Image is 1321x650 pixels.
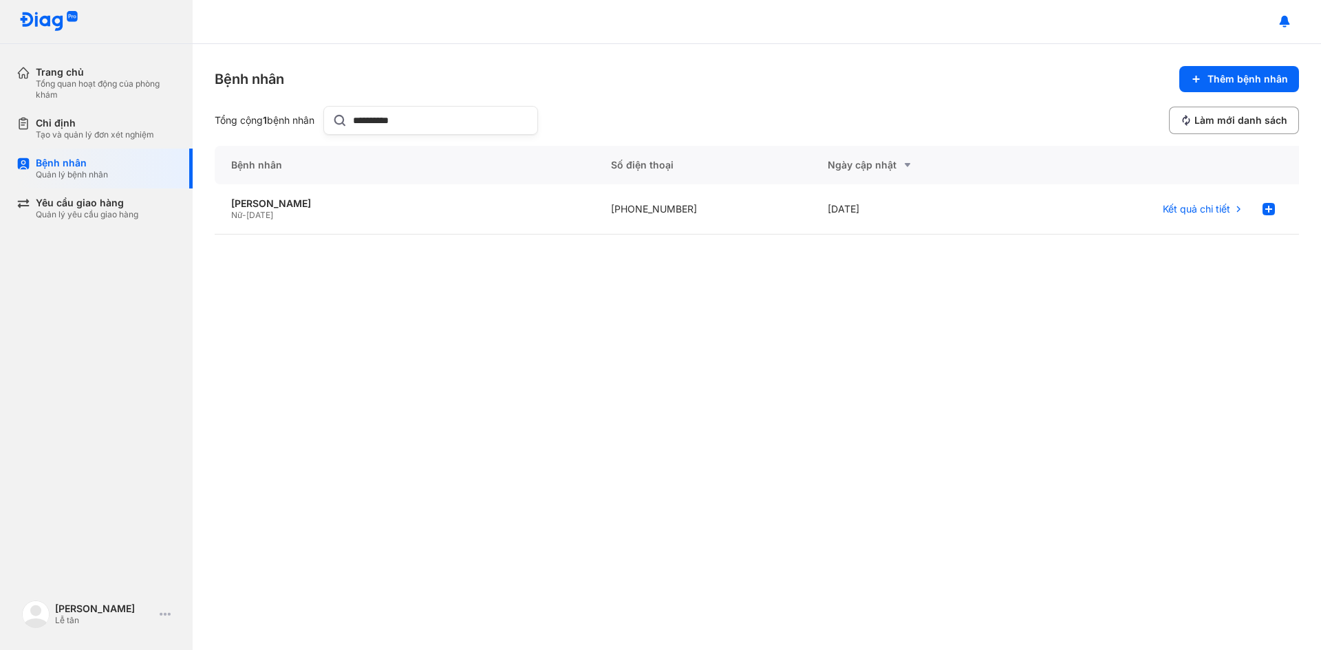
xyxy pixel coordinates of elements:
[215,114,318,127] div: Tổng cộng bệnh nhân
[231,210,242,220] span: Nữ
[36,197,138,209] div: Yêu cầu giao hàng
[811,184,1028,235] div: [DATE]
[263,114,267,126] span: 1
[36,78,176,100] div: Tổng quan hoạt động của phòng khám
[1169,107,1299,134] button: Làm mới danh sách
[36,169,108,180] div: Quản lý bệnh nhân
[36,209,138,220] div: Quản lý yêu cầu giao hàng
[22,600,50,628] img: logo
[1207,73,1288,85] span: Thêm bệnh nhân
[1194,114,1287,127] span: Làm mới danh sách
[828,157,1011,173] div: Ngày cập nhật
[1163,203,1230,215] span: Kết quả chi tiết
[594,146,811,184] div: Số điện thoại
[19,11,78,32] img: logo
[231,197,578,210] div: [PERSON_NAME]
[36,66,176,78] div: Trang chủ
[1179,66,1299,92] button: Thêm bệnh nhân
[246,210,273,220] span: [DATE]
[36,117,154,129] div: Chỉ định
[594,184,811,235] div: [PHONE_NUMBER]
[215,146,594,184] div: Bệnh nhân
[36,129,154,140] div: Tạo và quản lý đơn xét nghiệm
[55,603,154,615] div: [PERSON_NAME]
[215,69,284,89] div: Bệnh nhân
[36,157,108,169] div: Bệnh nhân
[242,210,246,220] span: -
[55,615,154,626] div: Lễ tân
